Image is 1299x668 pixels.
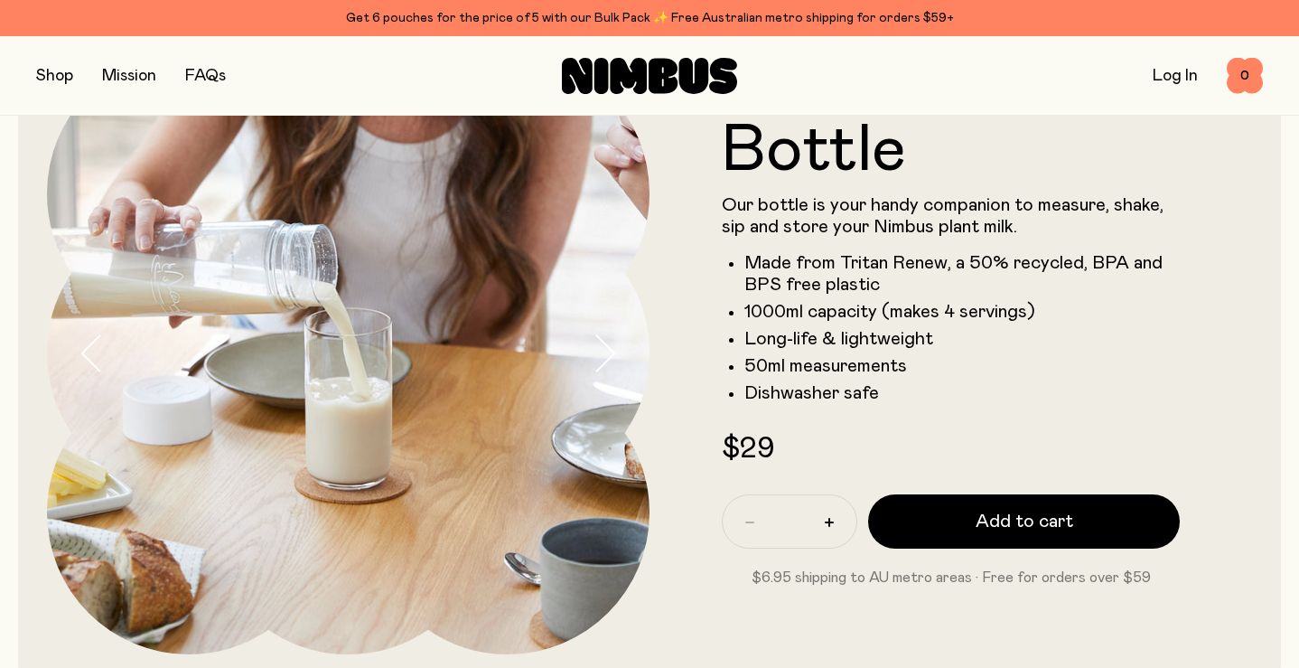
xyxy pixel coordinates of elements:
a: FAQs [185,68,226,84]
li: Dishwasher safe [744,382,1180,404]
span: Add to cart [976,509,1073,534]
span: $29 [722,435,774,464]
button: 0 [1227,58,1263,94]
h1: Bottle [722,118,1180,183]
button: Add to cart [868,494,1180,549]
li: Long-life & lightweight [744,328,1180,350]
li: 50ml measurements [744,355,1180,377]
a: Log In [1153,68,1198,84]
p: $6.95 shipping to AU metro areas · Free for orders over $59 [722,567,1180,588]
li: 1000ml capacity (makes 4 servings) [744,301,1180,323]
div: Get 6 pouches for the price of 5 with our Bulk Pack ✨ Free Australian metro shipping for orders $59+ [36,7,1263,29]
p: Our bottle is your handy companion to measure, shake, sip and store your Nimbus plant milk. [722,194,1180,238]
a: Mission [102,68,156,84]
li: Made from Tritan Renew, a 50% recycled, BPA and BPS free plastic [744,252,1180,296]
